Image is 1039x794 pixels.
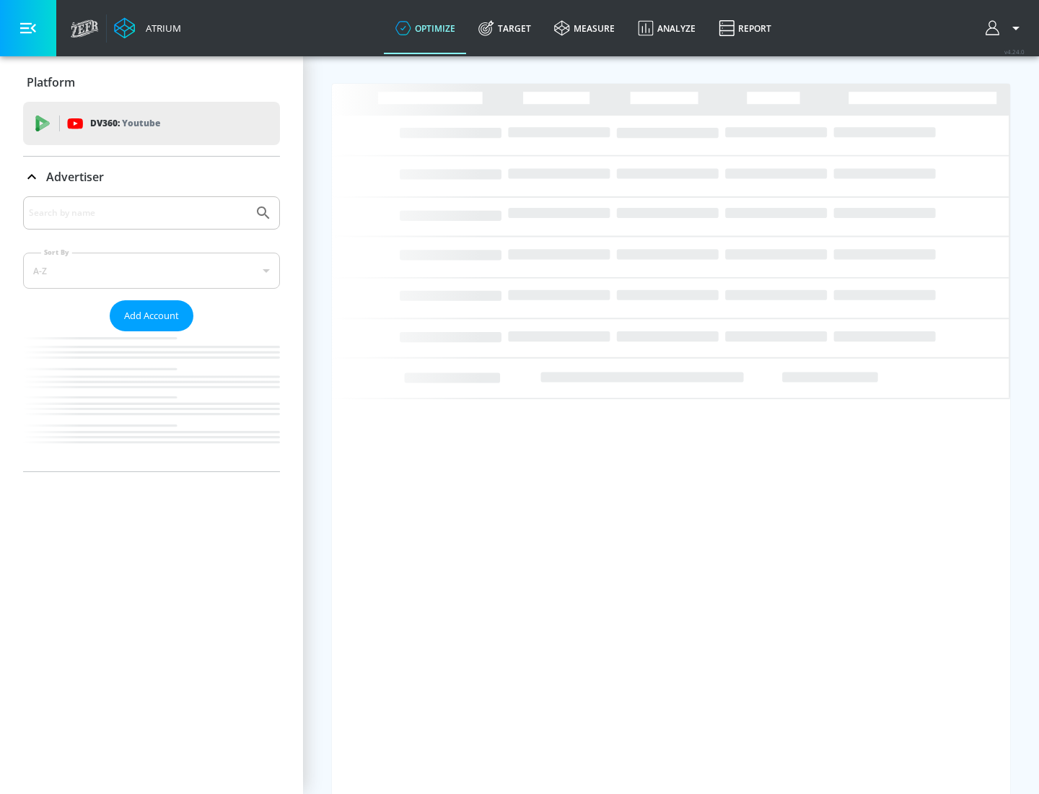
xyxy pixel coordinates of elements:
div: A-Z [23,253,280,289]
span: v 4.24.0 [1004,48,1025,56]
p: Platform [27,74,75,90]
label: Sort By [41,248,72,257]
a: Report [707,2,783,54]
div: Advertiser [23,196,280,471]
p: DV360: [90,115,160,131]
a: Analyze [626,2,707,54]
a: optimize [384,2,467,54]
div: DV360: Youtube [23,102,280,145]
button: Add Account [110,300,193,331]
span: Add Account [124,307,179,324]
p: Youtube [122,115,160,131]
a: Target [467,2,543,54]
a: Atrium [114,17,181,39]
div: Advertiser [23,157,280,197]
nav: list of Advertiser [23,331,280,471]
p: Advertiser [46,169,104,185]
div: Atrium [140,22,181,35]
a: measure [543,2,626,54]
div: Platform [23,62,280,102]
input: Search by name [29,204,247,222]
